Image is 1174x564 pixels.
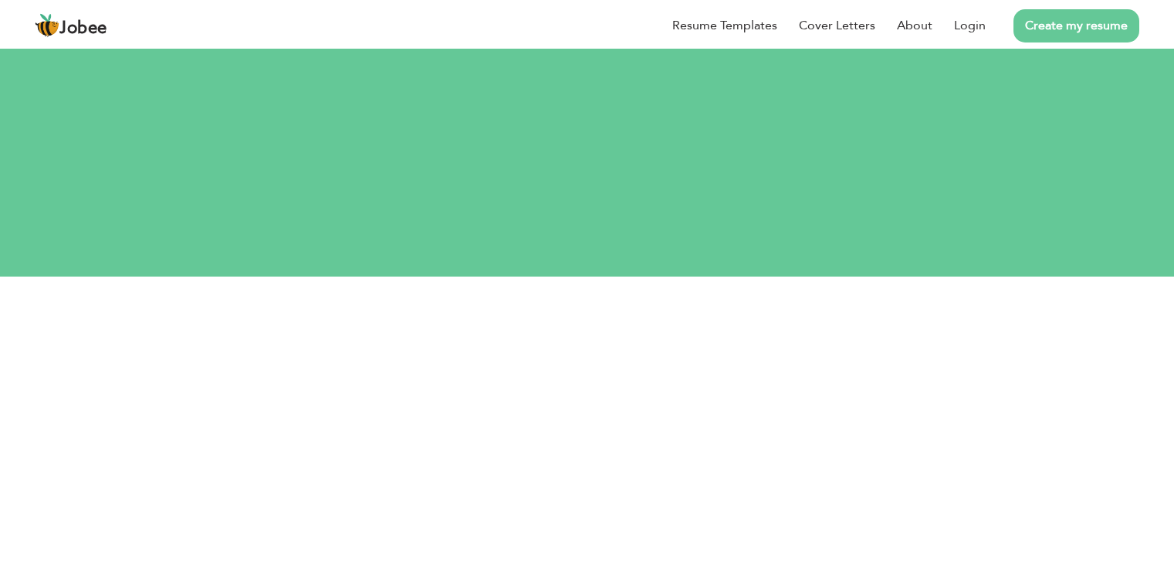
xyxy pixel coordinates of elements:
[59,20,107,37] span: Jobee
[35,13,107,38] a: Jobee
[672,16,777,35] a: Resume Templates
[35,13,59,38] img: jobee.io
[897,16,932,35] a: About
[954,16,986,35] a: Login
[1013,9,1139,42] a: Create my resume
[799,16,875,35] a: Cover Letters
